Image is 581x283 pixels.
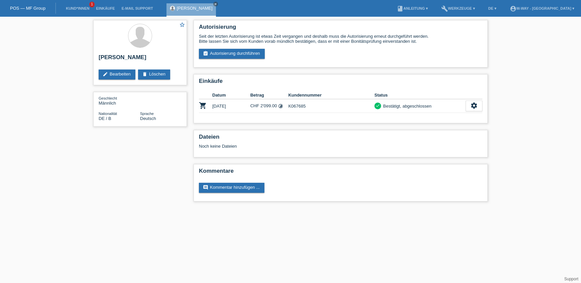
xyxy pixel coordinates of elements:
th: Status [374,91,466,99]
div: Männlich [99,96,140,106]
a: account_circlem-way - [GEOGRAPHIC_DATA] ▾ [506,6,578,10]
a: DE ▾ [485,6,500,10]
span: Nationalität [99,112,117,116]
i: comment [203,185,208,190]
i: close [214,2,217,6]
span: Geschlecht [99,96,117,100]
h2: [PERSON_NAME] [99,54,182,64]
h2: Dateien [199,134,482,144]
i: check [375,103,380,108]
td: [DATE] [212,99,250,113]
a: E-Mail Support [118,6,156,10]
h2: Autorisierung [199,24,482,34]
i: account_circle [510,5,516,12]
a: star_border [179,22,185,29]
i: star_border [179,22,185,28]
i: Fixe Raten (12 Raten) [278,104,283,109]
a: buildWerkzeuge ▾ [438,6,478,10]
a: Einkäufe [93,6,118,10]
a: Support [564,277,578,281]
i: edit [103,72,108,77]
span: Deutschland / B / 10.07.2020 [99,116,111,121]
span: Sprache [140,112,154,116]
a: bookAnleitung ▾ [393,6,431,10]
th: Betrag [250,91,288,99]
span: Deutsch [140,116,156,121]
a: close [213,2,218,6]
i: build [441,5,448,12]
td: K067685 [288,99,374,113]
th: Datum [212,91,250,99]
span: 1 [89,2,95,7]
th: Kundennummer [288,91,374,99]
a: deleteLöschen [138,69,170,80]
a: POS — MF Group [10,6,45,11]
i: book [397,5,403,12]
td: CHF 2'099.00 [250,99,288,113]
a: assignment_turned_inAutorisierung durchführen [199,49,265,59]
div: Seit der letzten Autorisierung ist etwas Zeit vergangen und deshalb muss die Autorisierung erneut... [199,34,482,44]
i: settings [470,102,478,109]
div: Bestätigt, abgeschlossen [381,103,432,110]
div: Noch keine Dateien [199,144,403,149]
i: delete [142,72,147,77]
i: assignment_turned_in [203,51,208,56]
h2: Einkäufe [199,78,482,88]
i: POSP00024358 [199,102,207,110]
a: Kund*innen [63,6,93,10]
a: editBearbeiten [99,69,135,80]
a: commentKommentar hinzufügen ... [199,183,264,193]
h2: Kommentare [199,168,482,178]
a: [PERSON_NAME] [177,6,213,11]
